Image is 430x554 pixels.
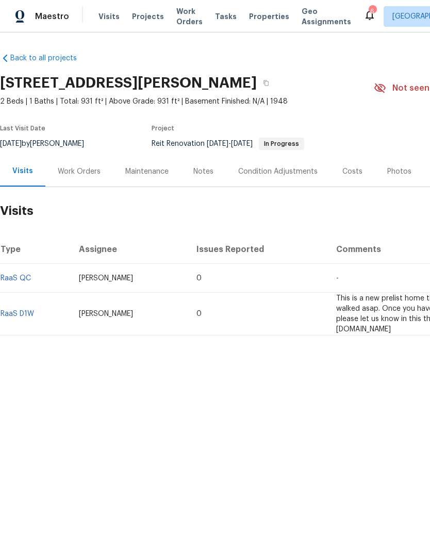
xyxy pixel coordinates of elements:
span: Maestro [35,11,69,22]
span: Work Orders [176,6,203,27]
span: [PERSON_NAME] [79,310,133,317]
div: Costs [342,166,362,177]
span: 0 [196,310,202,317]
span: Visits [98,11,120,22]
button: Copy Address [257,74,275,92]
a: RaaS QC [1,275,31,282]
span: Properties [249,11,289,22]
div: Condition Adjustments [238,166,318,177]
th: Issues Reported [188,235,328,264]
th: Assignee [71,235,188,264]
div: Notes [193,166,213,177]
div: 6 [369,6,376,16]
div: Visits [12,166,33,176]
span: In Progress [260,141,303,147]
span: Projects [132,11,164,22]
a: RaaS D1W [1,310,34,317]
span: - [336,275,339,282]
span: Geo Assignments [302,6,351,27]
span: Project [152,125,174,131]
span: 0 [196,275,202,282]
span: - [207,140,253,147]
span: [DATE] [231,140,253,147]
span: [PERSON_NAME] [79,275,133,282]
div: Work Orders [58,166,101,177]
span: Reit Renovation [152,140,304,147]
span: [DATE] [207,140,228,147]
div: Maintenance [125,166,169,177]
div: Photos [387,166,411,177]
span: Tasks [215,13,237,20]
